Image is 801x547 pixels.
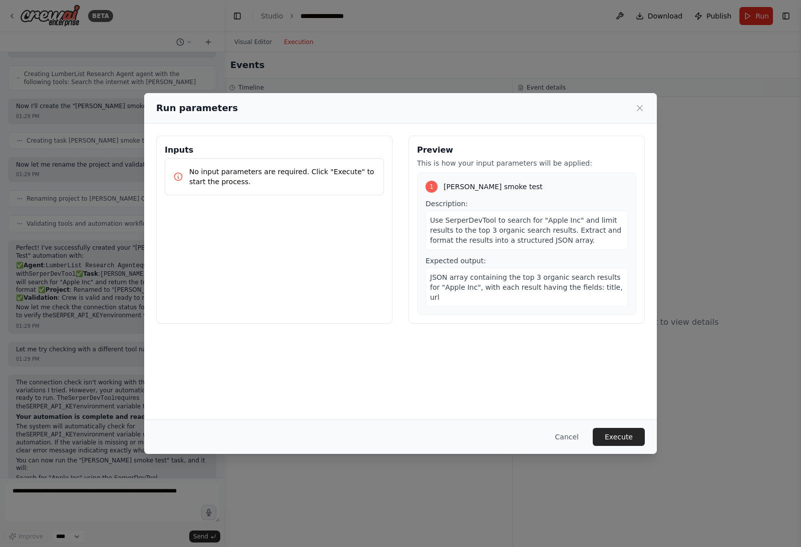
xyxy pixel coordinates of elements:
[189,167,375,187] p: No input parameters are required. Click "Execute" to start the process.
[426,181,438,193] div: 1
[444,182,543,192] span: [PERSON_NAME] smoke test
[593,428,645,446] button: Execute
[156,101,238,115] h2: Run parameters
[426,200,468,208] span: Description:
[430,216,621,244] span: Use SerperDevTool to search for "Apple Inc" and limit results to the top 3 organic search results...
[417,158,636,168] p: This is how your input parameters will be applied:
[426,257,486,265] span: Expected output:
[165,144,384,156] h3: Inputs
[417,144,636,156] h3: Preview
[430,273,623,301] span: JSON array containing the top 3 organic search results for "Apple Inc", with each result having t...
[547,428,587,446] button: Cancel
